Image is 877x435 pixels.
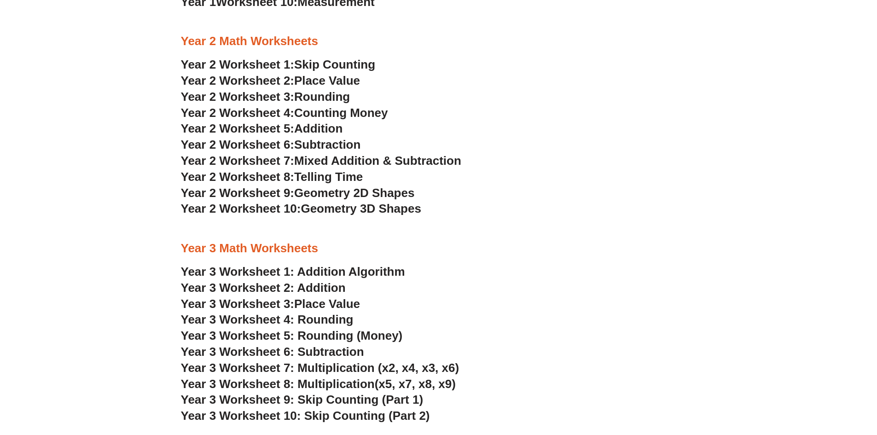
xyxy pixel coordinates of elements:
span: Geometry 2D Shapes [294,186,414,200]
a: Year 2 Worksheet 8:Telling Time [181,170,363,184]
span: Year 2 Worksheet 6: [181,138,295,151]
span: Rounding [294,90,350,104]
a: Year 3 Worksheet 10: Skip Counting (Part 2) [181,409,430,423]
a: Year 2 Worksheet 2:Place Value [181,74,360,87]
a: Year 3 Worksheet 7: Multiplication (x2, x4, x3, x6) [181,361,459,375]
a: Year 3 Worksheet 3:Place Value [181,297,360,311]
a: Year 2 Worksheet 9:Geometry 2D Shapes [181,186,415,200]
a: Year 3 Worksheet 8: Multiplication(x5, x7, x8, x9) [181,377,456,391]
a: Year 3 Worksheet 4: Rounding [181,313,354,326]
a: Year 3 Worksheet 9: Skip Counting (Part 1) [181,393,424,406]
a: Year 3 Worksheet 6: Subtraction [181,345,364,359]
a: Year 2 Worksheet 6:Subtraction [181,138,361,151]
a: Year 2 Worksheet 7:Mixed Addition & Subtraction [181,154,461,168]
span: (x5, x7, x8, x9) [375,377,456,391]
a: Year 3 Worksheet 1: Addition Algorithm [181,265,405,278]
span: Mixed Addition & Subtraction [294,154,461,168]
span: Subtraction [294,138,360,151]
span: Place Value [294,74,360,87]
span: Skip Counting [294,58,375,71]
span: Year 2 Worksheet 10: [181,202,301,215]
span: Year 2 Worksheet 4: [181,106,295,120]
span: Place Value [294,297,360,311]
span: Geometry 3D Shapes [301,202,421,215]
span: Year 2 Worksheet 3: [181,90,295,104]
span: Year 2 Worksheet 1: [181,58,295,71]
a: Year 2 Worksheet 4:Counting Money [181,106,388,120]
a: Year 2 Worksheet 1:Skip Counting [181,58,376,71]
iframe: Chat Widget [724,331,877,435]
span: Telling Time [294,170,363,184]
a: Year 2 Worksheet 5:Addition [181,122,343,135]
a: Year 3 Worksheet 5: Rounding (Money) [181,329,403,342]
span: Year 2 Worksheet 2: [181,74,295,87]
h3: Year 2 Math Worksheets [181,34,697,49]
span: Year 3 Worksheet 8: Multiplication [181,377,375,391]
span: Counting Money [294,106,388,120]
span: Year 2 Worksheet 9: [181,186,295,200]
span: Addition [294,122,343,135]
span: Year 2 Worksheet 5: [181,122,295,135]
span: Year 3 Worksheet 3: [181,297,295,311]
span: Year 2 Worksheet 8: [181,170,295,184]
h3: Year 3 Math Worksheets [181,241,697,256]
a: Year 3 Worksheet 2: Addition [181,281,346,295]
a: Year 2 Worksheet 3:Rounding [181,90,350,104]
a: Year 2 Worksheet 10:Geometry 3D Shapes [181,202,421,215]
span: Year 2 Worksheet 7: [181,154,295,168]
